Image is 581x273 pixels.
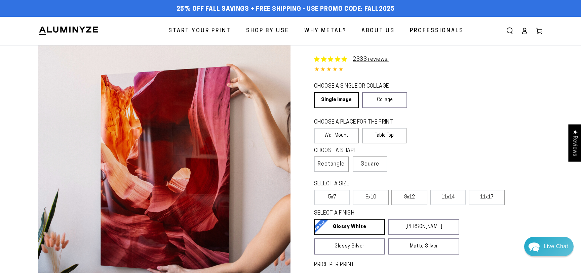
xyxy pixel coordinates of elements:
label: 8x12 [391,190,427,205]
label: Table Top [362,128,407,143]
a: Professionals [405,22,469,40]
legend: SELECT A SIZE [314,180,449,188]
span: Why Metal? [304,26,346,36]
label: 5x7 [314,190,350,205]
legend: CHOOSE A SINGLE OR COLLAGE [314,83,401,90]
div: Contact Us Directly [544,237,568,256]
div: 4.85 out of 5.0 stars [314,65,543,75]
legend: CHOOSE A PLACE FOR THE PRINT [314,119,400,126]
a: Start Your Print [163,22,236,40]
a: About Us [356,22,400,40]
span: Professionals [410,26,464,36]
span: Rectangle [318,160,345,168]
a: Glossy White [314,219,385,235]
a: Shop By Use [241,22,294,40]
a: Glossy Silver [314,238,385,255]
legend: SELECT A FINISH [314,210,443,217]
summary: Search our site [502,24,517,38]
span: Start Your Print [168,26,231,36]
span: About Us [361,26,395,36]
a: Matte Silver [388,238,459,255]
span: Shop By Use [246,26,289,36]
label: PRICE PER PRINT [314,261,543,269]
label: 11x14 [430,190,466,205]
legend: CHOOSE A SHAPE [314,147,381,155]
span: Square [361,160,379,168]
img: Aluminyze [38,26,99,36]
a: Single Image [314,92,359,108]
a: Collage [362,92,407,108]
div: Click to open Judge.me floating reviews tab [568,124,581,162]
a: Why Metal? [299,22,351,40]
span: 25% off FALL Savings + Free Shipping - Use Promo Code: FALL2025 [177,6,395,13]
a: 2333 reviews. [353,57,389,62]
div: Chat widget toggle [524,237,574,256]
label: Wall Mount [314,128,359,143]
label: 8x10 [353,190,389,205]
a: [PERSON_NAME] [388,219,459,235]
label: 11x17 [469,190,505,205]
